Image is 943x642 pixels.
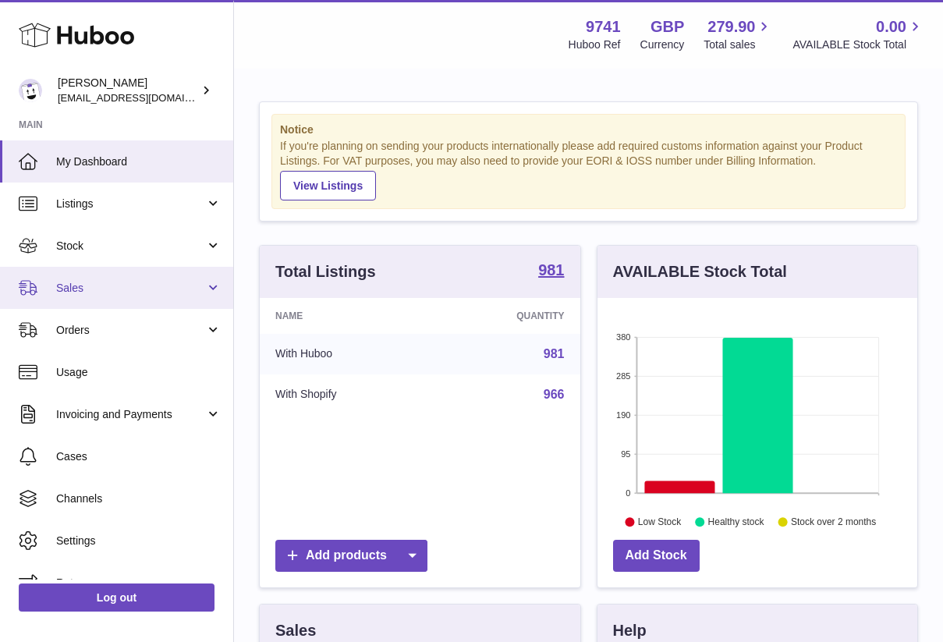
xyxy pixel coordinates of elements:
[616,371,630,381] text: 285
[56,534,222,548] span: Settings
[876,16,906,37] span: 0.00
[19,583,214,612] a: Log out
[792,16,924,52] a: 0.00 AVAILABLE Stock Total
[544,347,565,360] a: 981
[56,407,205,422] span: Invoicing and Payments
[56,154,222,169] span: My Dashboard
[613,620,647,641] h3: Help
[260,334,432,374] td: With Huboo
[56,281,205,296] span: Sales
[56,197,205,211] span: Listings
[275,540,427,572] a: Add products
[544,388,565,401] a: 966
[56,323,205,338] span: Orders
[704,16,773,52] a: 279.90 Total sales
[280,171,376,200] a: View Listings
[613,261,787,282] h3: AVAILABLE Stock Total
[275,620,316,641] h3: Sales
[19,79,42,102] img: ajcmarketingltd@gmail.com
[704,37,773,52] span: Total sales
[260,298,432,334] th: Name
[616,332,630,342] text: 380
[280,122,897,137] strong: Notice
[280,139,897,200] div: If you're planning on sending your products internationally please add required customs informati...
[275,261,376,282] h3: Total Listings
[56,239,205,254] span: Stock
[58,76,198,105] div: [PERSON_NAME]
[432,298,580,334] th: Quantity
[538,262,564,281] a: 981
[637,516,681,527] text: Low Stock
[651,16,684,37] strong: GBP
[613,540,700,572] a: Add Stock
[640,37,685,52] div: Currency
[56,576,222,591] span: Returns
[792,37,924,52] span: AVAILABLE Stock Total
[707,16,755,37] span: 279.90
[569,37,621,52] div: Huboo Ref
[56,449,222,464] span: Cases
[707,516,764,527] text: Healthy stock
[616,410,630,420] text: 190
[626,488,630,498] text: 0
[586,16,621,37] strong: 9741
[260,374,432,415] td: With Shopify
[538,262,564,278] strong: 981
[791,516,876,527] text: Stock over 2 months
[58,91,229,104] span: [EMAIL_ADDRESS][DOMAIN_NAME]
[56,491,222,506] span: Channels
[56,365,222,380] span: Usage
[621,449,630,459] text: 95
